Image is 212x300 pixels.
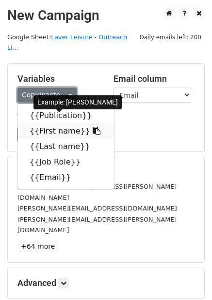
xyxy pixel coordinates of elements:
[136,32,205,43] span: Daily emails left: 200
[114,74,195,84] h5: Email column
[17,88,77,103] a: Copy/paste...
[18,154,114,170] a: {{Job Role}}
[17,205,177,212] small: [PERSON_NAME][EMAIL_ADDRESS][DOMAIN_NAME]
[7,33,127,52] small: Google Sheet:
[17,240,58,253] a: +64 more
[18,139,114,154] a: {{Last name}}
[7,7,205,24] h2: New Campaign
[17,278,195,288] h5: Advanced
[18,108,114,123] a: {{Publication}}
[18,170,114,185] a: {{Email}}
[18,123,114,139] a: {{First name}}
[7,33,127,52] a: Laver Leisure - Outreach Li...
[17,74,99,84] h5: Variables
[17,216,177,234] small: [PERSON_NAME][EMAIL_ADDRESS][PERSON_NAME][DOMAIN_NAME]
[163,254,212,300] iframe: Chat Widget
[136,33,205,41] a: Daily emails left: 200
[17,183,177,201] small: [PERSON_NAME][EMAIL_ADDRESS][PERSON_NAME][DOMAIN_NAME]
[33,95,122,109] div: Example: [PERSON_NAME]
